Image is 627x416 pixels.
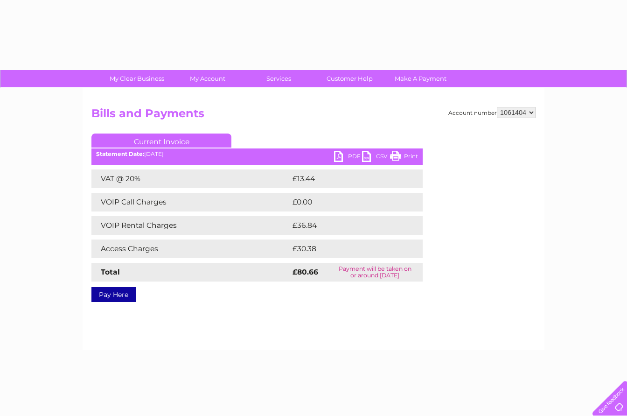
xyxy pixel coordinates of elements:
h2: Bills and Payments [91,107,536,125]
div: Account number [448,107,536,118]
b: Statement Date: [96,150,144,157]
a: CSV [362,151,390,164]
td: £36.84 [290,216,404,235]
a: My Clear Business [98,70,175,87]
td: VAT @ 20% [91,169,290,188]
td: £0.00 [290,193,401,212]
a: Current Invoice [91,134,231,148]
strong: Total [101,268,120,276]
a: Services [240,70,317,87]
td: Payment will be taken on or around [DATE] [327,263,423,282]
td: VOIP Rental Charges [91,216,290,235]
a: PDF [334,151,362,164]
td: VOIP Call Charges [91,193,290,212]
a: Make A Payment [382,70,459,87]
td: Access Charges [91,240,290,258]
div: [DATE] [91,151,423,157]
a: My Account [169,70,246,87]
td: £13.44 [290,169,403,188]
td: £30.38 [290,240,404,258]
a: Pay Here [91,287,136,302]
a: Customer Help [311,70,388,87]
a: Print [390,151,418,164]
strong: £80.66 [293,268,318,276]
